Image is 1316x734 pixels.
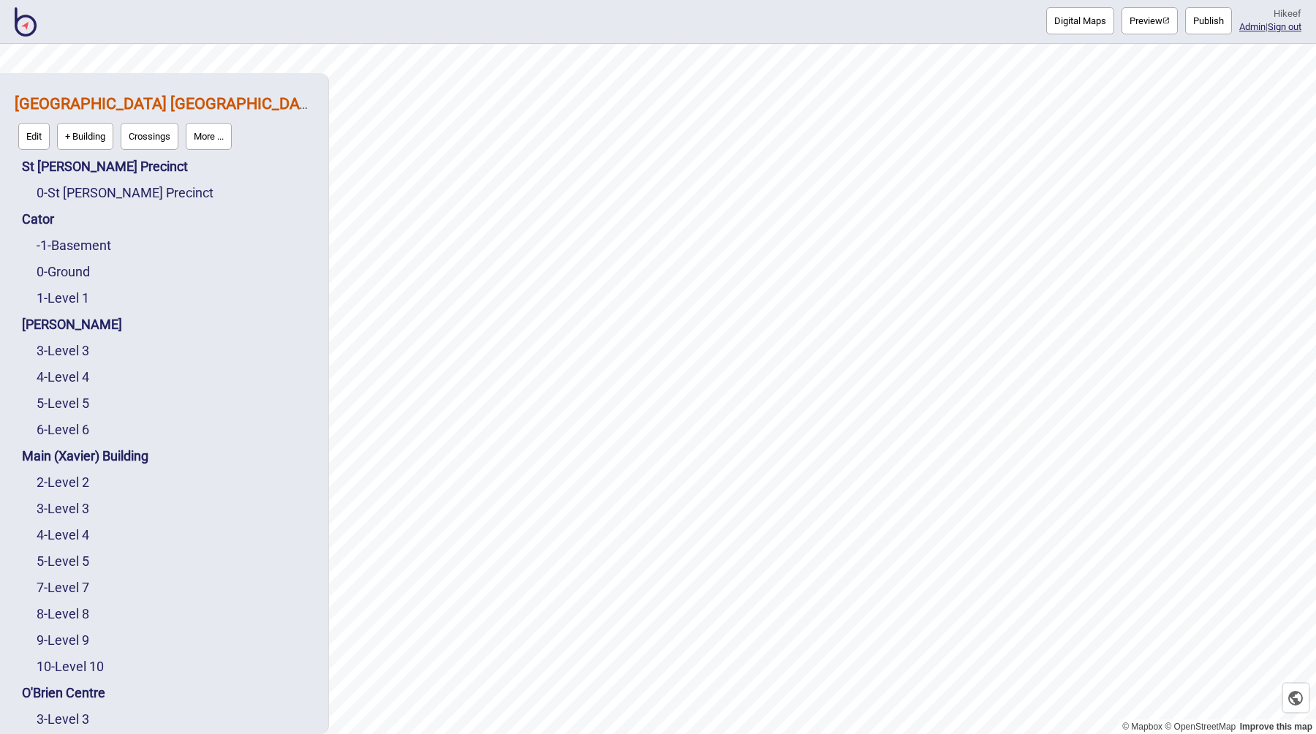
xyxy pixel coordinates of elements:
button: Preview [1122,7,1178,34]
a: 2-Level 2 [37,474,89,490]
div: Level 5 [37,548,314,575]
button: Sign out [1268,21,1301,32]
a: 5-Level 5 [37,396,89,411]
a: [PERSON_NAME] [22,317,122,332]
button: + Building [57,123,113,150]
a: 9-Level 9 [37,632,89,648]
div: De Lacy [22,311,314,338]
span: | [1239,21,1268,32]
a: Previewpreview [1122,7,1178,34]
a: 10-Level 10 [37,659,104,674]
div: Level 3 [37,338,314,364]
button: More ... [186,123,232,150]
a: Cator [22,211,54,227]
a: Admin [1239,21,1266,32]
img: BindiMaps CMS [15,7,37,37]
div: Level 4 [37,364,314,390]
div: Level 1 [37,285,314,311]
a: O'Brien Centre [22,685,105,700]
div: St Vincent's Precinct [22,154,314,180]
div: Basement [37,232,314,259]
button: Publish [1185,7,1232,34]
a: 0-St [PERSON_NAME] Precinct [37,185,213,200]
div: Ground [37,259,314,285]
div: Hi keef [1239,7,1301,20]
div: Level 4 [37,522,314,548]
button: Edit [18,123,50,150]
a: 4-Level 4 [37,369,89,385]
a: Mapbox [1122,722,1162,732]
a: 3-Level 3 [37,501,89,516]
div: Level 6 [37,417,314,443]
a: 3-Level 3 [37,343,89,358]
a: [GEOGRAPHIC_DATA] [GEOGRAPHIC_DATA] [15,94,322,113]
div: Level 8 [37,601,314,627]
div: Level 9 [37,627,314,654]
a: 0-Ground [37,264,90,279]
button: Digital Maps [1046,7,1114,34]
div: Level 5 [37,390,314,417]
div: Level 2 [37,469,314,496]
a: Edit [15,119,53,154]
a: -1-Basement [37,238,111,253]
div: Main (Xavier) Building [22,443,314,469]
a: Main (Xavier) Building [22,448,148,464]
div: O'Brien Centre [22,680,314,706]
a: 7-Level 7 [37,580,89,595]
div: Level 10 [37,654,314,680]
div: Cator [22,206,314,232]
a: 4-Level 4 [37,527,89,542]
a: 6-Level 6 [37,422,89,437]
div: St Vincent's Precinct [37,180,314,206]
a: 5-Level 5 [37,553,89,569]
a: St [PERSON_NAME] Precinct [22,159,188,174]
a: More ... [182,119,235,154]
div: Level 3 [37,706,314,733]
a: 1-Level 1 [37,290,89,306]
a: 3-Level 3 [37,711,89,727]
img: preview [1162,17,1170,24]
div: Level 3 [37,496,314,522]
a: Crossings [117,119,182,154]
a: Map feedback [1240,722,1312,732]
a: 8-Level 8 [37,606,89,621]
a: OpenStreetMap [1165,722,1236,732]
button: Crossings [121,123,178,150]
div: St Vincent's Public Hospital Sydney [15,88,314,154]
div: Level 7 [37,575,314,601]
